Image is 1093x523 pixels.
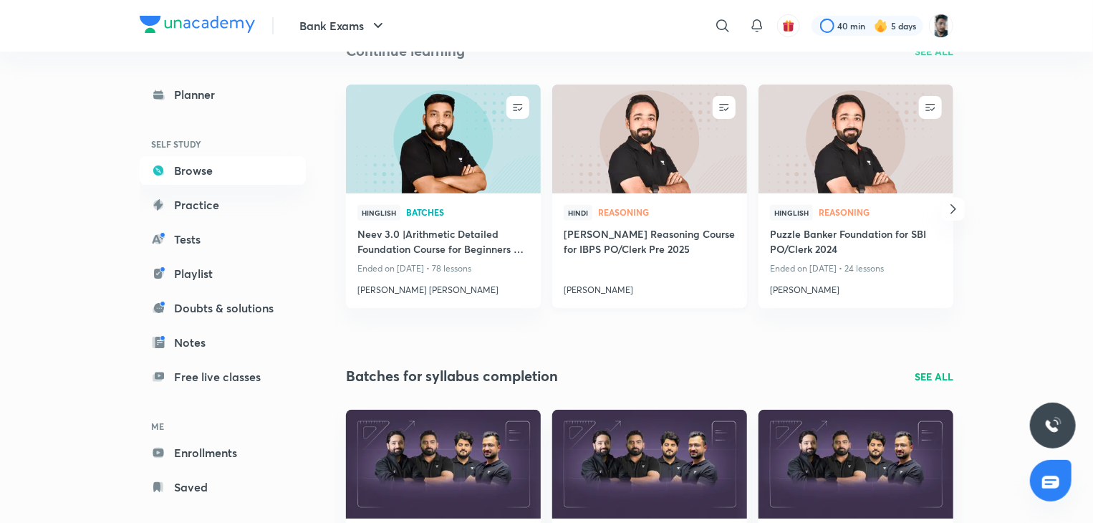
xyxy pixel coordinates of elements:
a: Reasoning [819,208,942,218]
a: Reasoning [598,208,736,218]
h6: ME [140,414,306,438]
a: Neev 3.0 |Arithmetic Detailed Foundation Course for Beginners All Bank Exam 2025 [357,226,529,259]
img: Thumbnail [756,408,955,519]
p: Ended on [DATE] • 24 lessons [770,259,942,278]
img: Thumbnail [550,408,748,519]
img: new-thumbnail [550,83,748,194]
a: Browse [140,156,306,185]
a: new-thumbnail [346,85,541,193]
a: new-thumbnail [552,85,747,193]
span: Reasoning [819,208,942,216]
a: Free live classes [140,363,306,391]
img: new-thumbnail [756,83,955,194]
button: Bank Exams [291,11,395,40]
span: Hinglish [770,205,813,221]
a: Saved [140,473,306,502]
a: [PERSON_NAME] Reasoning Course for IBPS PO/Clerk Pre 2025 [564,226,736,259]
a: new-thumbnail [759,85,953,193]
a: SEE ALL [915,369,953,384]
a: [PERSON_NAME] [770,278,942,297]
a: [PERSON_NAME] [564,278,736,297]
span: Batches [406,208,529,216]
span: Reasoning [598,208,736,216]
img: avatar [782,19,795,32]
a: Batches [406,208,529,218]
a: [PERSON_NAME] [PERSON_NAME] [357,278,529,297]
a: Doubts & solutions [140,294,306,322]
p: Ended on [DATE] • 78 lessons [357,259,529,278]
h2: Batches for syllabus completion [346,365,558,387]
button: avatar [777,14,800,37]
a: Notes [140,328,306,357]
h6: SELF STUDY [140,132,306,156]
img: Company Logo [140,16,255,33]
a: Planner [140,80,306,109]
a: Tests [140,225,306,254]
img: Thumbnail [344,408,542,519]
img: Snehasish Das [929,14,953,38]
span: Hinglish [357,205,400,221]
span: Hindi [564,205,592,221]
a: Enrollments [140,438,306,467]
a: Playlist [140,259,306,288]
a: Company Logo [140,16,255,37]
img: new-thumbnail [344,83,542,194]
img: streak [874,19,888,33]
img: ttu [1044,417,1061,434]
a: Puzzle Banker Foundation for SBI PO/Clerk 2024 [770,226,942,259]
a: Practice [140,191,306,219]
